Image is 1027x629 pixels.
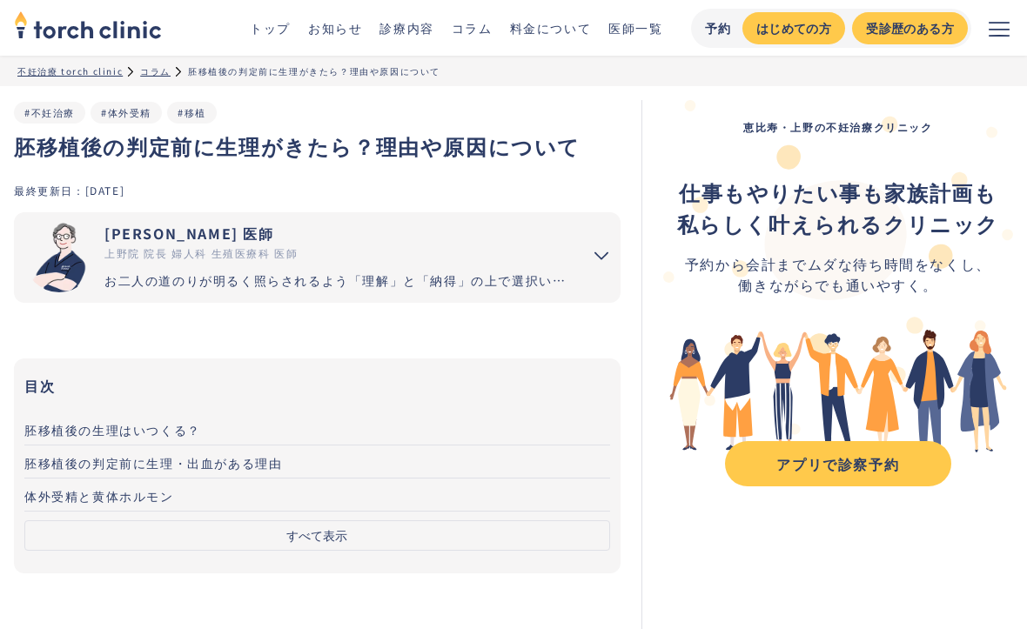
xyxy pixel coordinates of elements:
[24,454,282,472] span: 胚移植後の判定前に生理・出血がある理由
[104,223,568,244] div: [PERSON_NAME] 医師
[178,105,206,119] a: #移植
[140,64,171,77] a: コラム
[852,12,968,44] a: 受診歴のある方
[452,19,493,37] a: コラム
[104,245,568,261] div: 上野院 院長 婦人科 生殖医療科 医師
[379,19,433,37] a: 診療内容
[24,223,94,292] img: 市山 卓彦
[677,208,999,238] strong: 私らしく叶えられるクリニック
[250,19,291,37] a: トップ
[14,12,162,43] a: home
[756,19,831,37] div: はじめての方
[101,105,151,119] a: #体外受精
[679,177,997,207] strong: 仕事もやりたい事も家族計画も
[85,183,125,197] div: [DATE]
[24,478,610,512] a: 体外受精と黄体ホルモン
[705,19,732,37] div: 予約
[14,212,621,303] summary: 市山 卓彦 [PERSON_NAME] 医師 上野院 院長 婦人科 生殖医療科 医師 お二人の道のりが明るく照らされるよう「理解」と「納得」の上で選択いただく過程を大切にしています。エビデンスに...
[14,183,85,197] div: 最終更新日：
[725,441,951,486] a: アプリで診察予約
[14,130,621,162] h1: 胚移植後の判定前に生理がきたら？理由や原因について
[17,64,123,77] a: 不妊治療 torch clinic
[24,421,201,438] span: 胚移植後の生理はいつくる？
[608,19,662,37] a: 医師一覧
[24,487,174,505] span: 体外受精と黄体ホルモン
[14,212,568,303] a: [PERSON_NAME] 医師 上野院 院長 婦人科 生殖医療科 医師 お二人の道のりが明るく照らされるよう「理解」と「納得」の上で選択いただく過程を大切にしています。エビデンスに基づいた高水...
[24,520,610,551] button: すべて表示
[24,372,610,398] h3: 目次
[743,119,933,134] strong: 恵比寿・上野の不妊治療クリニック
[677,177,999,239] div: ‍ ‍
[24,412,610,445] a: 胚移植後の生理はいつくる？
[308,19,362,37] a: お知らせ
[24,445,610,478] a: 胚移植後の判定前に生理・出血がある理由
[677,253,999,295] div: 予約から会計までムダな待ち時間をなくし、 働きながらでも通いやすく。
[24,105,75,119] a: #不妊治療
[14,5,162,43] img: torch clinic
[741,453,936,474] div: アプリで診察予約
[188,64,440,77] div: 胚移植後の判定前に生理がきたら？理由や原因について
[742,12,845,44] a: はじめての方
[510,19,592,37] a: 料金について
[866,19,954,37] div: 受診歴のある方
[104,271,568,290] div: お二人の道のりが明るく照らされるよう「理解」と「納得」の上で選択いただく過程を大切にしています。エビデンスに基づいた高水準の医療提供により「幸せな家族計画の実現」をお手伝いさせていただきます。
[17,64,1010,77] ul: パンくずリスト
